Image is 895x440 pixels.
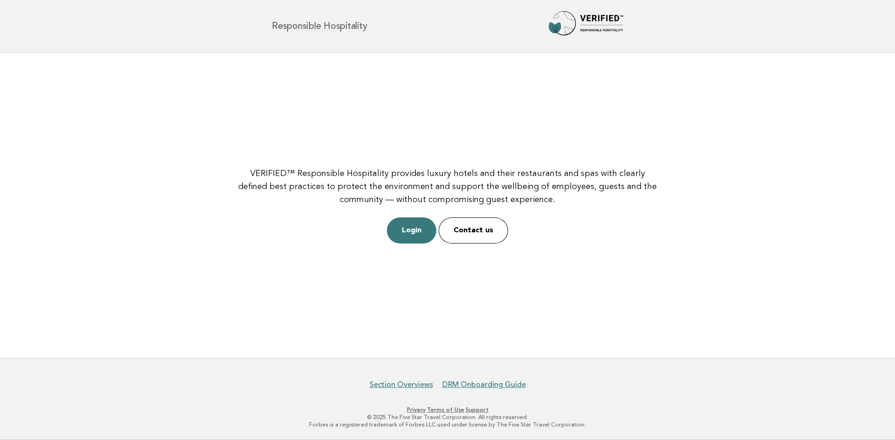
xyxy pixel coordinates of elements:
p: Forbes is a registered trademark of Forbes LLC used under license by The Five Star Travel Corpora... [162,421,733,428]
a: Terms of Use [427,406,464,413]
p: · · [162,406,733,413]
a: Contact us [439,217,508,244]
a: Privacy [407,406,426,413]
img: Forbes Travel Guide [549,11,623,41]
a: Login [387,217,436,244]
a: DRM Onboarding Guide [442,380,526,389]
a: Section Overviews [370,380,433,389]
p: VERIFIED™ Responsible Hospitality provides luxury hotels and their restaurants and spas with clea... [235,167,660,206]
h1: Responsible Hospitality [272,21,367,31]
a: Support [466,406,489,413]
p: © 2025 The Five Star Travel Corporation. All rights reserved. [162,413,733,421]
